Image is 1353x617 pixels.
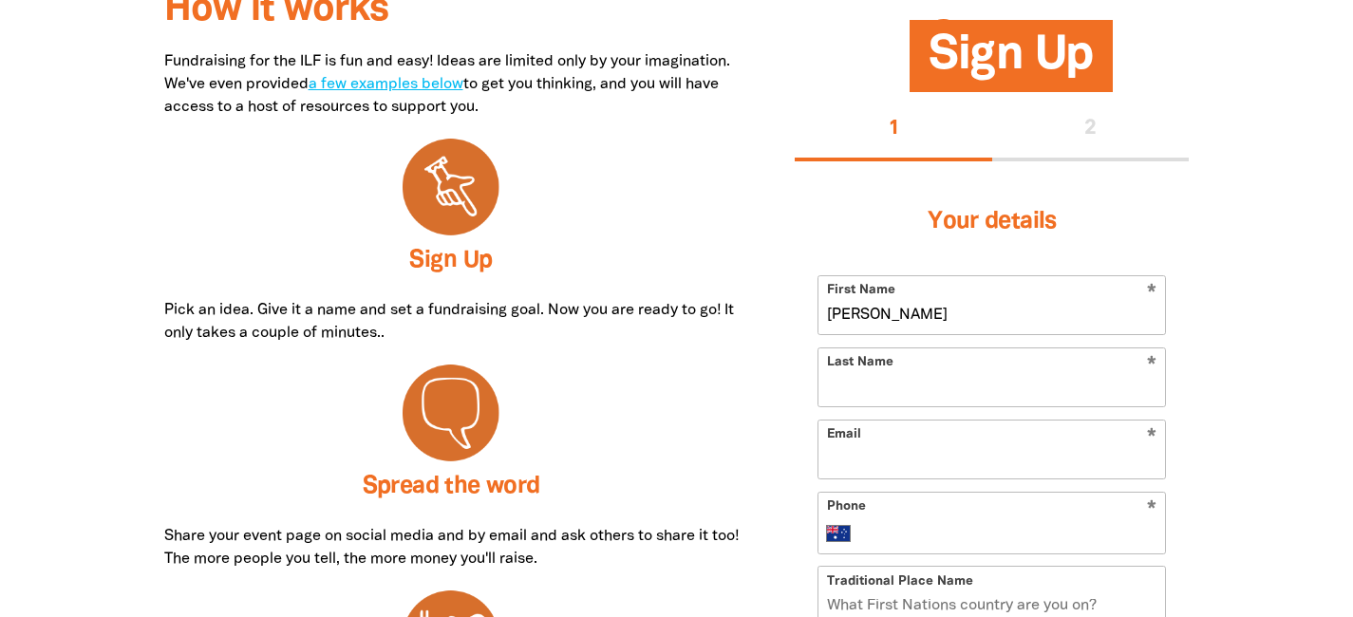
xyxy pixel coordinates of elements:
span: Sign Up [929,34,1094,92]
p: Fundraising for the ILF is fun and easy! Ideas are limited only by your imagination. We've even p... [164,50,739,119]
h3: Your details [817,184,1166,260]
a: a few examples below [309,78,463,91]
span: Spread the word [363,476,540,497]
p: Pick an idea. Give it a name and set a fundraising goal. Now you are ready to go! It only takes a... [164,299,739,345]
button: Stage 1 [795,100,992,160]
i: Required [1147,500,1156,518]
p: Share your event page on social media and by email and ask others to share it too! The more peopl... [164,525,739,570]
